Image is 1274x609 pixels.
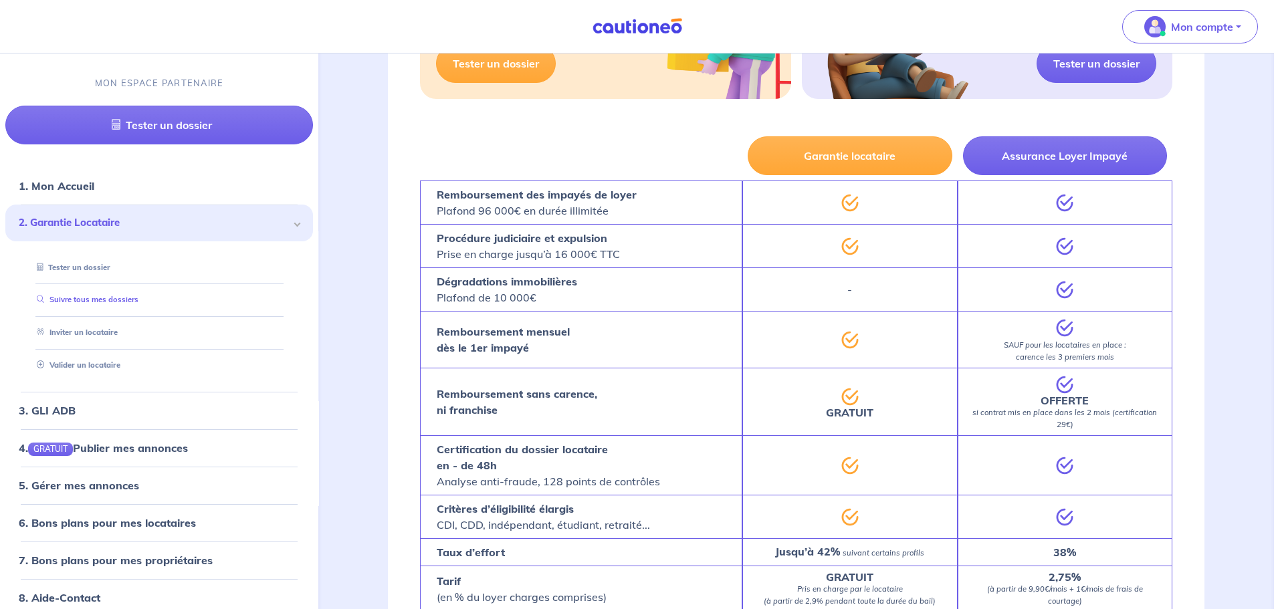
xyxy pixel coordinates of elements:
[437,387,597,416] strong: Remboursement sans carence, ni franchise
[1004,340,1126,362] em: SAUF pour les locataires en place : carence les 3 premiers mois
[742,267,957,311] div: -
[5,435,313,461] div: 4.GRATUITPublier mes annonces
[5,172,313,199] div: 1. Mon Accueil
[31,263,110,272] a: Tester un dossier
[1171,19,1233,35] p: Mon compte
[437,501,650,533] p: CDI, CDD, indépendant, étudiant, retraité...
[987,584,1143,606] em: (à partir de 9,90€/mois + 1€/mois de frais de courtage)
[5,509,313,536] div: 6. Bons plans pour mes locataires
[437,502,574,515] strong: Critères d’éligibilité élargis
[31,360,120,370] a: Valider un locataire
[19,441,188,455] a: 4.GRATUITPublier mes annonces
[437,545,505,559] strong: Taux d’effort
[436,44,556,83] a: Tester un dossier
[1049,570,1081,584] strong: 2,75%
[5,472,313,499] div: 5. Gérer mes annonces
[843,548,924,558] em: suivant certains profils
[19,479,139,492] a: 5. Gérer mes annonces
[1053,545,1076,559] strong: 38%
[972,408,1157,429] em: si contrat mis en place dans les 2 mois (certification 29€)
[437,187,637,219] p: Plafond 96 000€ en durée illimitée
[826,570,873,584] strong: GRATUIT
[19,215,290,231] span: 2. Garantie Locataire
[764,584,936,606] em: Pris en charge par le locataire (à partir de 2,9% pendant toute la durée du bail)
[19,554,213,567] a: 7. Bons plans pour mes propriétaires
[5,547,313,574] div: 7. Bons plans pour mes propriétaires
[826,406,873,419] strong: GRATUIT
[21,354,297,376] div: Valider un locataire
[31,328,118,337] a: Inviter un locataire
[21,322,297,344] div: Inviter un locataire
[437,573,607,605] p: (en % du loyer charges comprises)
[437,443,608,472] strong: Certification du dossier locataire en - de 48h
[95,77,224,90] p: MON ESPACE PARTENAIRE
[19,591,100,604] a: 8. Aide-Contact
[437,188,637,201] strong: Remboursement des impayés de loyer
[963,136,1167,175] button: Assurance Loyer Impayé
[21,289,297,312] div: Suivre tous mes dossiers
[5,106,313,144] a: Tester un dossier
[21,257,297,279] div: Tester un dossier
[437,441,660,489] p: Analyse anti-fraude, 128 points de contrôles
[1122,10,1258,43] button: illu_account_valid_menu.svgMon compte
[1144,16,1166,37] img: illu_account_valid_menu.svg
[437,231,607,245] strong: Procédure judiciaire et expulsion
[31,295,138,305] a: Suivre tous mes dossiers
[587,18,687,35] img: Cautioneo
[437,230,620,262] p: Prise en charge jusqu’à 16 000€ TTC
[19,179,94,193] a: 1. Mon Accueil
[748,136,952,175] button: Garantie locataire
[19,404,76,417] a: 3. GLI ADB
[19,516,196,529] a: 6. Bons plans pour mes locataires
[437,273,577,306] p: Plafond de 10 000€
[1037,44,1156,83] a: Tester un dossier
[5,205,313,241] div: 2. Garantie Locataire
[5,397,313,424] div: 3. GLI ADB
[437,275,577,288] strong: Dégradations immobilières
[437,325,570,354] strong: Remboursement mensuel dès le 1er impayé
[775,545,840,558] strong: Jusqu’à 42%
[437,574,461,588] strong: Tarif
[1041,394,1089,407] strong: OFFERTE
